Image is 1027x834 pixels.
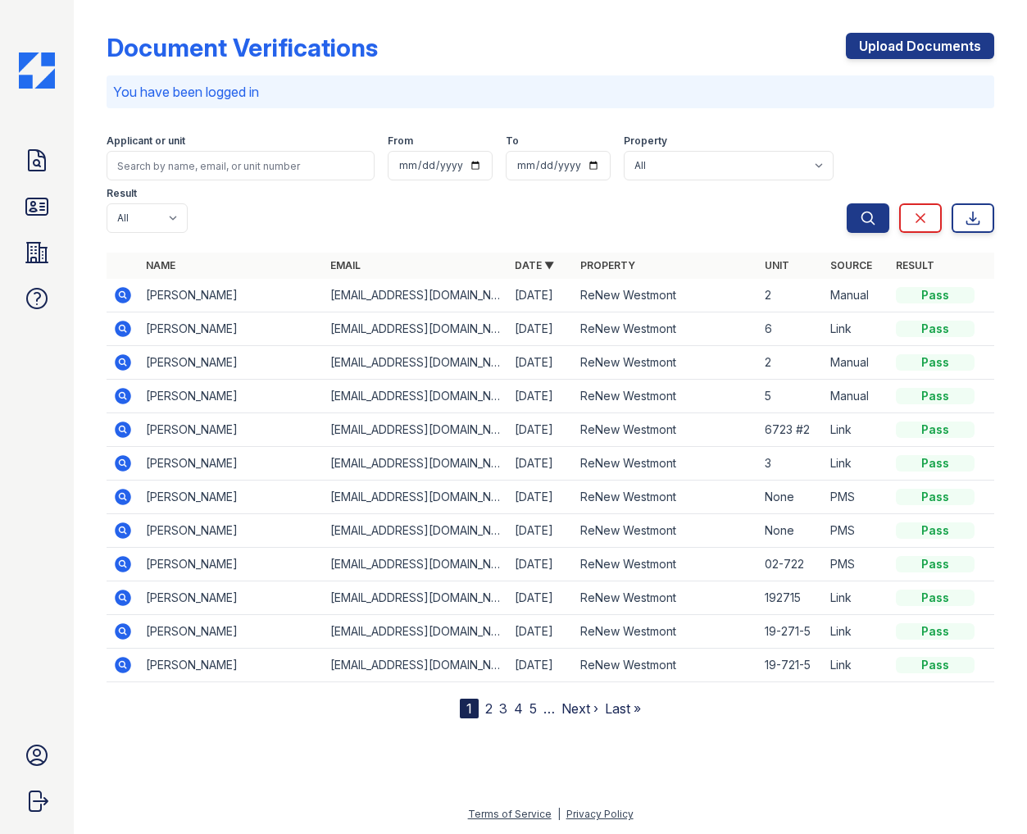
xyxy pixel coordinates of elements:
[824,346,889,380] td: Manual
[574,413,758,447] td: ReNew Westmont
[139,380,324,413] td: [PERSON_NAME]
[139,581,324,615] td: [PERSON_NAME]
[508,649,574,682] td: [DATE]
[508,346,574,380] td: [DATE]
[758,346,824,380] td: 2
[574,279,758,312] td: ReNew Westmont
[107,134,185,148] label: Applicant or unit
[529,700,537,717] a: 5
[324,413,508,447] td: [EMAIL_ADDRESS][DOMAIN_NAME]
[566,808,634,820] a: Privacy Policy
[896,354,975,371] div: Pass
[624,134,667,148] label: Property
[139,548,324,581] td: [PERSON_NAME]
[574,649,758,682] td: ReNew Westmont
[508,279,574,312] td: [DATE]
[896,522,975,539] div: Pass
[758,312,824,346] td: 6
[146,259,175,271] a: Name
[896,489,975,505] div: Pass
[515,259,554,271] a: Date ▼
[508,447,574,481] td: [DATE]
[896,623,975,640] div: Pass
[765,259,789,271] a: Unit
[574,481,758,514] td: ReNew Westmont
[324,514,508,548] td: [EMAIL_ADDRESS][DOMAIN_NAME]
[508,514,574,548] td: [DATE]
[830,259,872,271] a: Source
[19,52,55,89] img: CE_Icon_Blue-c292c112584629df590d857e76928e9f676e5b41ef8f769ba2f05ee15b207248.png
[324,581,508,615] td: [EMAIL_ADDRESS][DOMAIN_NAME]
[896,321,975,337] div: Pass
[574,312,758,346] td: ReNew Westmont
[324,346,508,380] td: [EMAIL_ADDRESS][DOMAIN_NAME]
[574,346,758,380] td: ReNew Westmont
[324,615,508,649] td: [EMAIL_ADDRESS][DOMAIN_NAME]
[330,259,361,271] a: Email
[758,615,824,649] td: 19-271-5
[574,581,758,615] td: ReNew Westmont
[758,649,824,682] td: 19-721-5
[605,700,641,717] a: Last »
[485,700,493,717] a: 2
[324,548,508,581] td: [EMAIL_ADDRESS][DOMAIN_NAME]
[574,447,758,481] td: ReNew Westmont
[139,447,324,481] td: [PERSON_NAME]
[824,514,889,548] td: PMS
[557,808,561,820] div: |
[388,134,413,148] label: From
[499,700,507,717] a: 3
[460,699,479,718] div: 1
[846,33,994,59] a: Upload Documents
[574,615,758,649] td: ReNew Westmont
[508,312,574,346] td: [DATE]
[896,259,934,271] a: Result
[139,649,324,682] td: [PERSON_NAME]
[758,514,824,548] td: None
[324,279,508,312] td: [EMAIL_ADDRESS][DOMAIN_NAME]
[896,455,975,472] div: Pass
[508,380,574,413] td: [DATE]
[139,346,324,380] td: [PERSON_NAME]
[758,481,824,514] td: None
[468,808,552,820] a: Terms of Service
[896,657,975,673] div: Pass
[324,649,508,682] td: [EMAIL_ADDRESS][DOMAIN_NAME]
[139,615,324,649] td: [PERSON_NAME]
[758,380,824,413] td: 5
[508,615,574,649] td: [DATE]
[824,581,889,615] td: Link
[561,700,598,717] a: Next ›
[758,548,824,581] td: 02-722
[824,548,889,581] td: PMS
[139,413,324,447] td: [PERSON_NAME]
[324,380,508,413] td: [EMAIL_ADDRESS][DOMAIN_NAME]
[113,82,988,102] p: You have been logged in
[139,312,324,346] td: [PERSON_NAME]
[824,649,889,682] td: Link
[107,33,378,62] div: Document Verifications
[508,481,574,514] td: [DATE]
[574,548,758,581] td: ReNew Westmont
[506,134,519,148] label: To
[896,590,975,606] div: Pass
[508,581,574,615] td: [DATE]
[758,581,824,615] td: 192715
[758,413,824,447] td: 6723 #2
[324,481,508,514] td: [EMAIL_ADDRESS][DOMAIN_NAME]
[139,514,324,548] td: [PERSON_NAME]
[324,447,508,481] td: [EMAIL_ADDRESS][DOMAIN_NAME]
[139,279,324,312] td: [PERSON_NAME]
[896,556,975,572] div: Pass
[896,388,975,404] div: Pass
[824,279,889,312] td: Manual
[824,312,889,346] td: Link
[758,447,824,481] td: 3
[896,287,975,303] div: Pass
[543,699,555,718] span: …
[824,380,889,413] td: Manual
[574,514,758,548] td: ReNew Westmont
[824,481,889,514] td: PMS
[107,151,375,180] input: Search by name, email, or unit number
[508,548,574,581] td: [DATE]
